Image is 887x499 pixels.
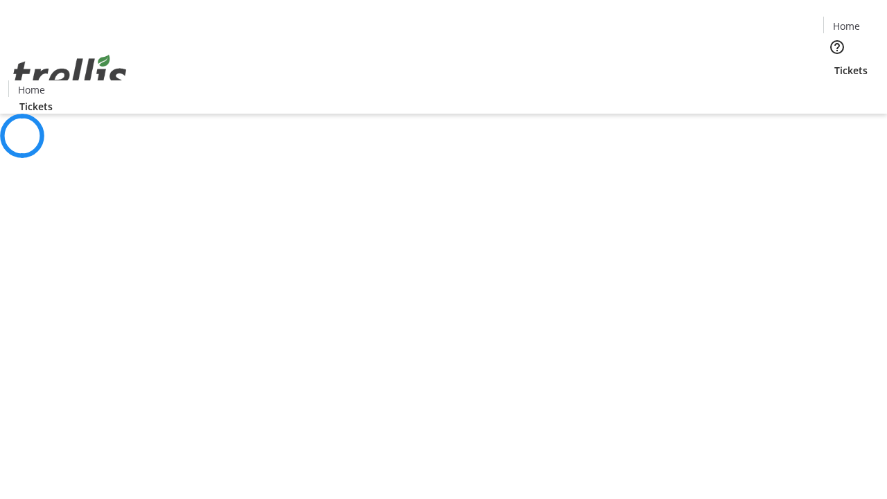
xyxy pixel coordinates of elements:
span: Tickets [19,99,53,114]
a: Home [9,82,53,97]
a: Home [824,19,868,33]
img: Orient E2E Organization fs8foMX7hG's Logo [8,40,132,109]
a: Tickets [823,63,879,78]
span: Home [833,19,860,33]
span: Home [18,82,45,97]
button: Cart [823,78,851,105]
button: Help [823,33,851,61]
span: Tickets [834,63,868,78]
a: Tickets [8,99,64,114]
